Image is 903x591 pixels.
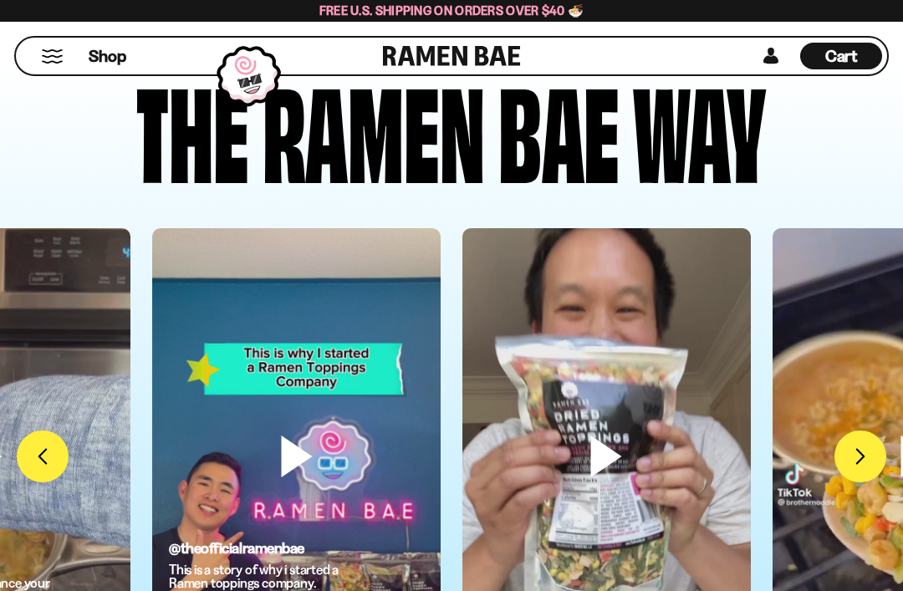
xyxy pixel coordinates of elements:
div: Cart [800,38,882,74]
div: The [136,63,249,191]
span: Cart [825,46,858,66]
a: Shop [89,43,126,69]
button: Previous [17,431,69,482]
button: Mobile Menu Trigger [41,49,64,64]
span: Shop [89,45,126,68]
button: Next [834,431,886,482]
div: Ramen [263,63,485,191]
h6: @theofficialramenbae [169,541,375,556]
span: Free U.S. Shipping on Orders over $40 🍜 [319,3,584,18]
div: Bae [498,63,620,191]
div: way [633,63,766,191]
